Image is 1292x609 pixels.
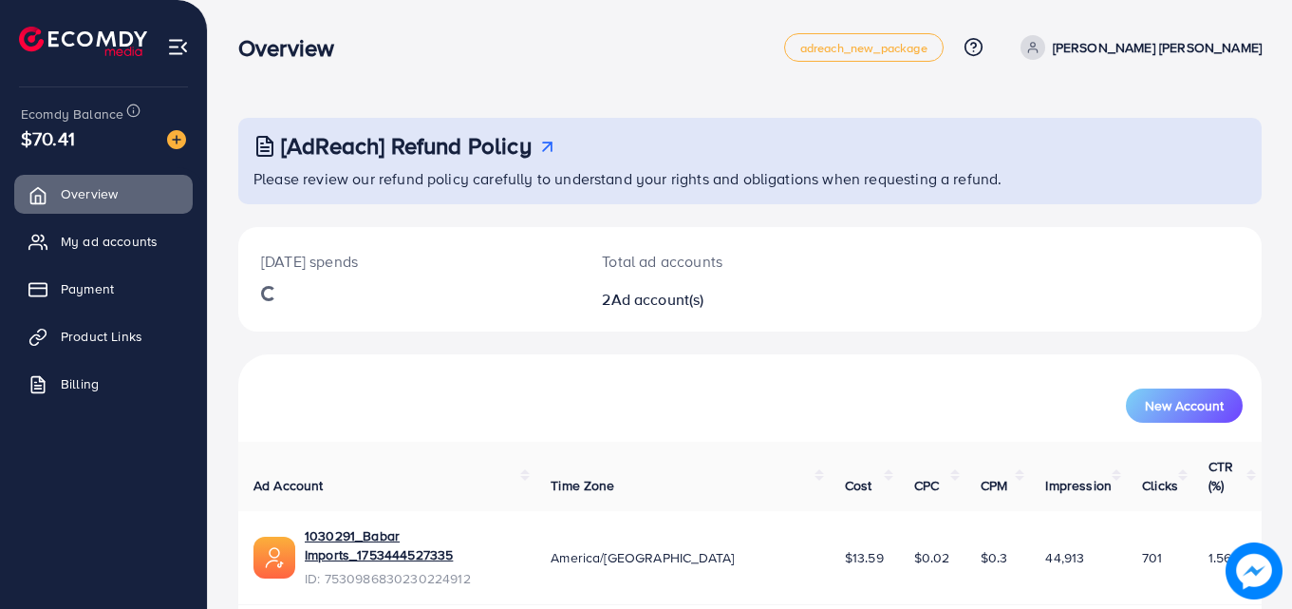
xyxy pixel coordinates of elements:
[14,365,193,403] a: Billing
[1045,476,1112,495] span: Impression
[305,526,520,565] a: 1030291_Babar Imports_1753444527335
[167,36,189,58] img: menu
[61,327,142,346] span: Product Links
[784,33,944,62] a: adreach_new_package
[551,548,734,567] span: America/[GEOGRAPHIC_DATA]
[1013,35,1262,60] a: [PERSON_NAME] [PERSON_NAME]
[61,232,158,251] span: My ad accounts
[602,250,813,273] p: Total ad accounts
[845,548,884,567] span: $13.59
[1053,36,1262,59] p: [PERSON_NAME] [PERSON_NAME]
[14,222,193,260] a: My ad accounts
[1142,548,1162,567] span: 701
[981,548,1008,567] span: $0.3
[261,250,556,273] p: [DATE] spends
[1142,476,1178,495] span: Clicks
[19,27,147,56] img: logo
[914,476,939,495] span: CPC
[1045,548,1084,567] span: 44,913
[281,132,532,160] h3: [AdReach] Refund Policy
[61,184,118,203] span: Overview
[602,291,813,309] h2: 2
[611,289,704,310] span: Ad account(s)
[1208,457,1233,495] span: CTR (%)
[253,476,324,495] span: Ad Account
[845,476,872,495] span: Cost
[253,167,1250,190] p: Please review our refund policy carefully to understand your rights and obligations when requesti...
[1145,399,1224,412] span: New Account
[1208,548,1232,567] span: 1.56
[167,130,186,149] img: image
[61,374,99,393] span: Billing
[551,476,614,495] span: Time Zone
[914,548,950,567] span: $0.02
[14,270,193,308] a: Payment
[14,175,193,213] a: Overview
[61,279,114,298] span: Payment
[238,34,349,62] h3: Overview
[800,42,927,54] span: adreach_new_package
[305,569,520,588] span: ID: 7530986830230224912
[21,105,123,124] span: Ecomdy Balance
[1126,389,1243,423] button: New Account
[981,476,1007,495] span: CPM
[1226,542,1283,599] img: image
[253,537,295,579] img: ic-ads-acc.e4c84228.svg
[21,124,75,152] span: $70.41
[14,317,193,355] a: Product Links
